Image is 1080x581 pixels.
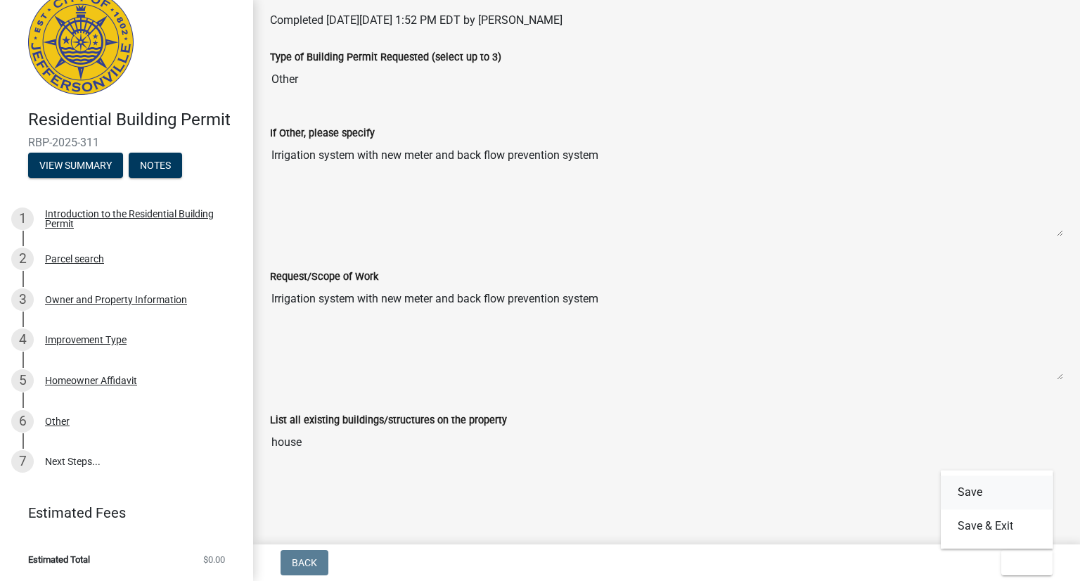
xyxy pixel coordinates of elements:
[28,110,242,130] h4: Residential Building Permit
[11,288,34,311] div: 3
[941,470,1053,549] div: Exit
[270,416,507,426] label: List all existing buildings/structures on the property
[45,209,231,229] div: Introduction to the Residential Building Permit
[270,272,378,282] label: Request/Scope of Work
[11,410,34,433] div: 6
[28,153,123,178] button: View Summary
[11,499,231,527] a: Estimated Fees
[292,557,317,568] span: Back
[11,450,34,473] div: 7
[270,285,1063,381] textarea: Irrigation system with new meter and back flow prevention system
[45,376,137,385] div: Homeowner Affidavit
[28,136,225,149] span: RBP-2025-311
[281,550,328,575] button: Back
[11,328,34,351] div: 4
[129,160,182,172] wm-modal-confirm: Notes
[129,153,182,178] button: Notes
[270,141,1063,237] textarea: Irrigation system with new meter and back flow prevention system
[28,555,90,564] span: Estimated Total
[28,160,123,172] wm-modal-confirm: Summary
[203,555,225,564] span: $0.00
[270,53,501,63] label: Type of Building Permit Requested (select up to 3)
[270,13,562,27] span: Completed [DATE][DATE] 1:52 PM EDT by [PERSON_NAME]
[11,207,34,230] div: 1
[11,369,34,392] div: 5
[1012,557,1033,568] span: Exit
[45,254,104,264] div: Parcel search
[941,475,1053,509] button: Save
[941,509,1053,543] button: Save & Exit
[270,129,375,139] label: If Other, please specify
[45,335,127,345] div: Improvement Type
[45,295,187,305] div: Owner and Property Information
[11,248,34,270] div: 2
[45,416,70,426] div: Other
[1001,550,1053,575] button: Exit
